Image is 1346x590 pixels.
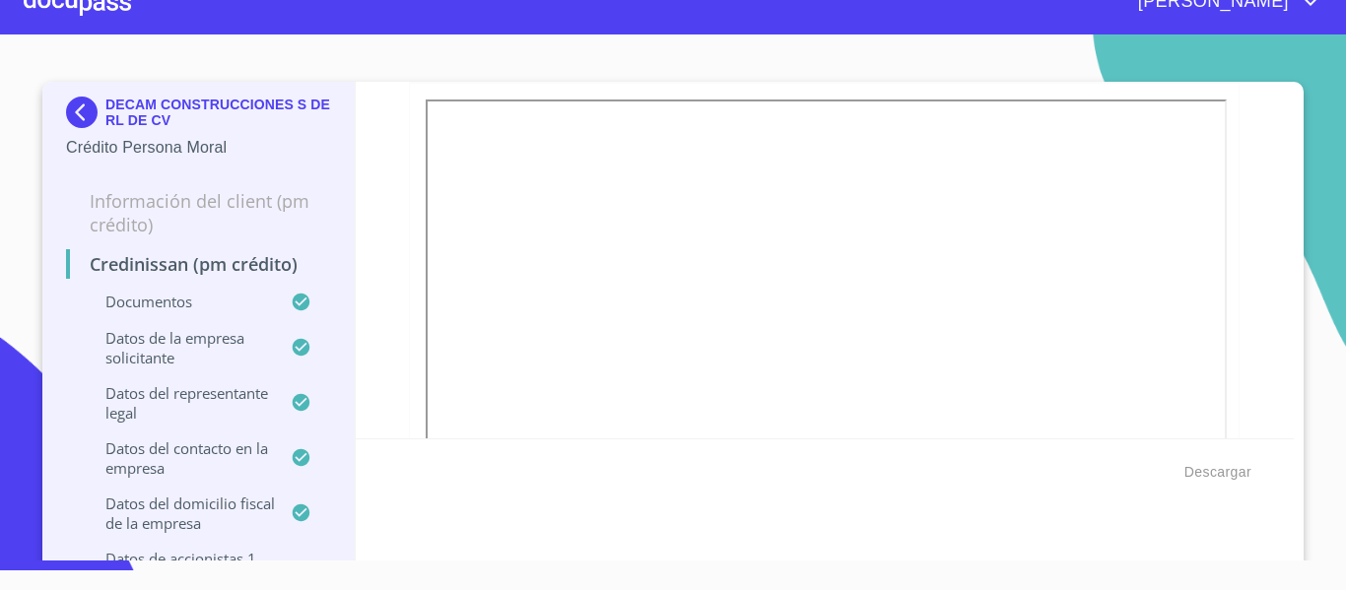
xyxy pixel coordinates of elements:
p: Datos del domicilio fiscal de la empresa [66,493,291,533]
p: Información del Client (PM crédito) [66,189,331,236]
p: Datos del representante legal [66,383,291,423]
div: DECAM CONSTRUCCIONES S DE RL DE CV [66,97,331,136]
button: Descargar [1177,454,1259,491]
p: Credinissan (PM crédito) [66,252,331,276]
p: Datos del contacto en la empresa [66,438,291,478]
p: Crédito Persona Moral [66,136,331,160]
img: Docupass spot blue [66,97,105,128]
p: DECAM CONSTRUCCIONES S DE RL DE CV [105,97,331,128]
p: Datos de la empresa solicitante [66,328,291,367]
p: Documentos [66,292,291,311]
span: Descargar [1184,460,1251,485]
